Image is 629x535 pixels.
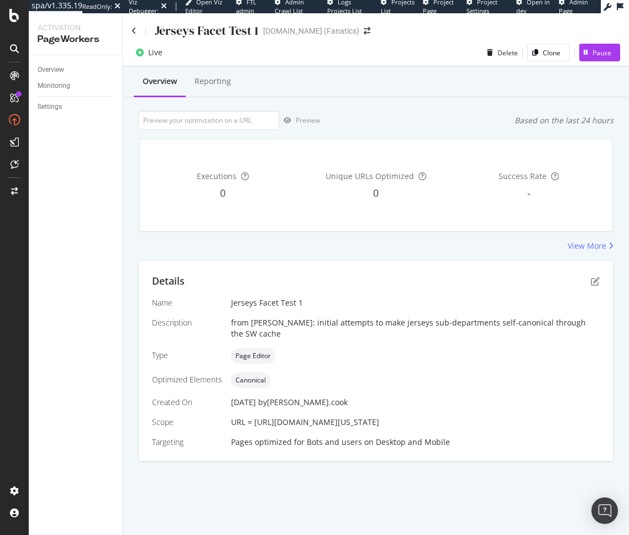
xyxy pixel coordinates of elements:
[132,27,137,35] a: Click to go back
[152,297,222,308] div: Name
[195,76,231,87] div: Reporting
[38,101,62,113] div: Settings
[148,47,163,58] div: Live
[38,80,114,92] a: Monitoring
[38,22,113,33] div: Activation
[568,240,606,251] div: View More
[152,397,222,408] div: Created On
[231,317,600,339] div: from [PERSON_NAME]: initial attempts to make jerseys sub-departments self-canonical through the S...
[307,437,362,448] div: Bots and users
[263,25,359,36] div: [DOMAIN_NAME] (Fanatics)
[497,48,518,57] div: Delete
[38,33,113,46] div: PageWorkers
[515,115,614,126] div: Based on the last 24 hours
[543,48,560,57] div: Clone
[235,377,266,384] span: Canonical
[296,116,320,125] div: Preview
[593,48,611,57] div: Pause
[527,44,570,61] button: Clone
[579,44,620,61] button: Pause
[152,417,222,428] div: Scope
[326,171,414,181] span: Unique URLs Optimized
[235,353,271,359] span: Page Editor
[364,27,370,35] div: arrow-right-arrow-left
[197,171,237,181] span: Executions
[231,397,600,408] div: [DATE]
[231,348,275,364] div: neutral label
[483,44,518,61] button: Delete
[591,277,600,286] div: pen-to-square
[231,437,600,448] div: Pages optimized for on
[155,22,259,39] div: Jerseys Facet Test 1
[143,76,177,87] div: Overview
[38,64,114,76] a: Overview
[231,417,379,427] span: URL = [URL][DOMAIN_NAME][US_STATE]
[152,274,185,289] div: Details
[231,297,600,308] div: Jerseys Facet Test 1
[258,397,348,408] div: by [PERSON_NAME].cook
[527,186,531,200] span: -
[138,111,279,130] input: Preview your optimization on a URL
[499,171,547,181] span: Success Rate
[152,374,222,385] div: Optimized Elements
[152,437,222,448] div: Targeting
[82,2,112,11] div: ReadOnly:
[376,437,450,448] div: Desktop and Mobile
[591,497,618,524] div: Open Intercom Messenger
[568,240,614,251] a: View More
[279,112,320,129] button: Preview
[152,350,222,361] div: Type
[373,186,379,200] span: 0
[38,101,114,113] a: Settings
[220,186,226,200] span: 0
[38,64,64,76] div: Overview
[231,373,270,388] div: neutral label
[38,80,70,92] div: Monitoring
[152,317,222,328] div: Description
